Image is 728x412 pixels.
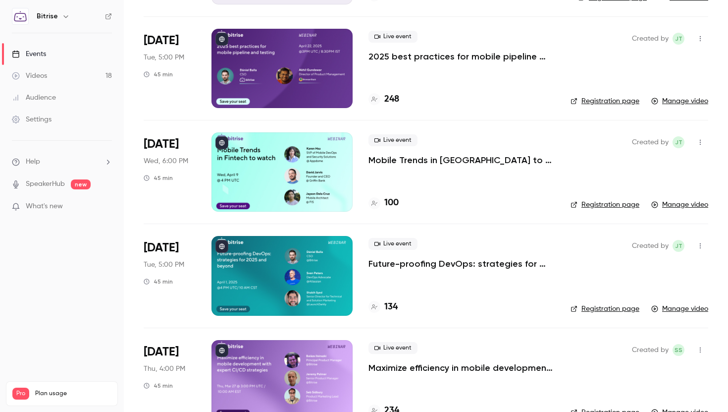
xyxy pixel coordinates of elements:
[144,53,184,62] span: Tue, 5:00 PM
[673,344,684,356] span: Seb Sidbury
[144,382,173,390] div: 45 min
[144,132,196,212] div: Apr 9 Wed, 5:00 PM (Europe/London)
[12,157,112,167] li: help-dropdown-opener
[12,400,31,409] p: Videos
[12,71,47,81] div: Videos
[384,300,398,314] h4: 134
[91,401,96,407] span: 18
[651,96,708,106] a: Manage video
[675,240,682,252] span: JT
[368,238,417,250] span: Live event
[12,49,46,59] div: Events
[571,96,639,106] a: Registration page
[384,196,399,210] h4: 100
[144,364,185,374] span: Thu, 4:00 PM
[368,134,417,146] span: Live event
[675,136,682,148] span: JT
[368,196,399,210] a: 100
[673,136,684,148] span: Jess Thompson
[368,154,555,166] a: Mobile Trends in [GEOGRAPHIC_DATA] to watch
[651,200,708,210] a: Manage video
[368,51,555,62] a: 2025 best practices for mobile pipeline and testing
[26,157,40,167] span: Help
[144,174,173,182] div: 45 min
[368,342,417,354] span: Live event
[144,70,173,78] div: 45 min
[368,258,555,270] a: Future-proofing DevOps: strategies for 2025 and beyond
[144,156,188,166] span: Wed, 6:00 PM
[26,201,63,212] span: What's new
[651,304,708,314] a: Manage video
[71,179,91,189] span: new
[144,260,184,270] span: Tue, 5:00 PM
[37,11,58,21] h6: Bitrise
[35,390,111,398] span: Plan usage
[384,93,399,106] h4: 248
[144,236,196,315] div: Apr 1 Tue, 4:00 PM (Europe/London)
[100,202,112,211] iframe: Noticeable Trigger
[368,300,398,314] a: 134
[12,8,28,24] img: Bitrise
[673,33,684,45] span: Jess Thompson
[632,344,669,356] span: Created by
[144,33,179,49] span: [DATE]
[12,388,29,400] span: Pro
[12,115,52,124] div: Settings
[632,33,669,45] span: Created by
[368,31,417,43] span: Live event
[144,240,179,256] span: [DATE]
[144,278,173,286] div: 45 min
[144,136,179,152] span: [DATE]
[144,344,179,360] span: [DATE]
[571,200,639,210] a: Registration page
[675,344,682,356] span: SS
[675,33,682,45] span: JT
[368,362,555,374] a: Maximize efficiency in mobile development with expert CI/CD strategies
[571,304,639,314] a: Registration page
[91,400,111,409] p: / 300
[368,93,399,106] a: 248
[673,240,684,252] span: Jess Thompson
[144,29,196,108] div: Apr 22 Tue, 4:00 PM (Europe/London)
[12,93,56,103] div: Audience
[632,240,669,252] span: Created by
[26,179,65,189] a: SpeakerHub
[632,136,669,148] span: Created by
